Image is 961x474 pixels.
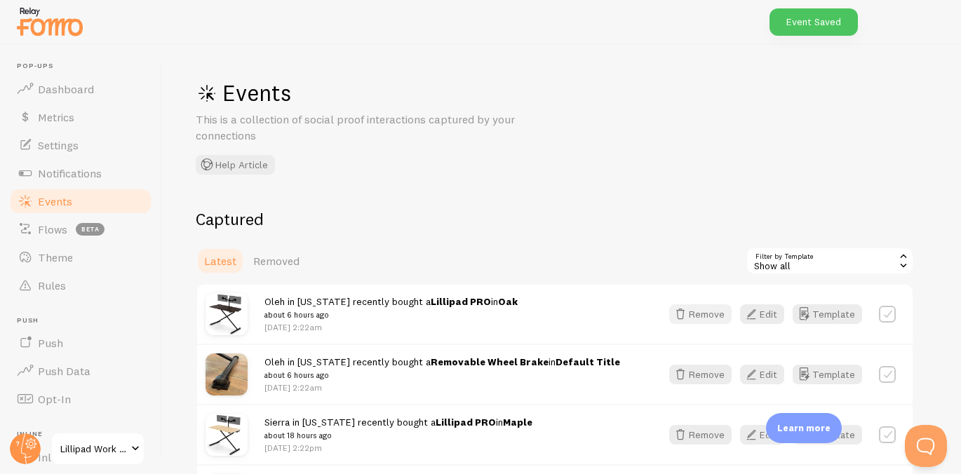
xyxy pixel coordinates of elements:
a: Lillipad Work Solutions [51,432,145,466]
strong: Oak [498,295,518,308]
span: Latest [204,254,236,268]
span: Theme [38,250,73,264]
img: lillipad_wheel_brake_small.jpg [206,353,248,395]
span: Push Data [38,364,90,378]
div: Learn more [766,413,842,443]
a: Rules [8,271,153,299]
small: about 6 hours ago [264,369,620,381]
small: about 6 hours ago [264,309,518,321]
span: Inline [17,430,153,439]
button: Edit [740,365,784,384]
p: This is a collection of social proof interactions captured by your connections [196,111,532,144]
strong: Maple [503,416,532,428]
span: Sierra in [US_STATE] recently bought a in [264,416,532,442]
a: Edit [740,304,793,324]
p: [DATE] 2:22am [264,381,620,393]
a: Events [8,187,153,215]
button: Remove [669,425,732,445]
a: Metrics [8,103,153,131]
button: Template [793,365,862,384]
span: Oleh in [US_STATE] recently bought a in [264,295,518,321]
p: [DATE] 2:22am [264,321,518,333]
h1: Events [196,79,617,107]
h2: Captured [196,208,914,230]
button: Remove [669,365,732,384]
button: Remove [669,304,732,324]
span: Push [17,316,153,325]
button: Edit [740,304,784,324]
span: Flows [38,222,67,236]
span: beta [76,223,105,236]
div: Event Saved [770,8,858,36]
span: Events [38,194,72,208]
span: Removed [253,254,300,268]
iframe: Help Scout Beacon - Open [905,425,947,467]
strong: Default Title [556,355,620,368]
span: Push [38,336,63,350]
p: [DATE] 2:22pm [264,442,532,454]
a: Edit [740,425,793,445]
button: Help Article [196,155,275,175]
img: Lillipad42Maple1.jpg [206,414,248,456]
button: Edit [740,425,784,445]
button: Template [793,304,862,324]
span: Dashboard [38,82,94,96]
a: Opt-In [8,385,153,413]
div: Show all [746,247,914,275]
span: Metrics [38,110,74,124]
a: Edit [740,365,793,384]
span: Rules [38,278,66,292]
a: Removed [245,247,308,275]
a: Latest [196,247,245,275]
span: Settings [38,138,79,152]
a: Push [8,329,153,357]
img: Lillipad42Oak1.jpg [206,293,248,335]
a: Dashboard [8,75,153,103]
a: Push Data [8,357,153,385]
a: Removable Wheel Brake [431,355,549,368]
p: Learn more [777,421,831,435]
span: Notifications [38,166,102,180]
span: Opt-In [38,392,71,406]
a: Theme [8,243,153,271]
span: Lillipad Work Solutions [60,440,127,457]
span: Oleh in [US_STATE] recently bought a in [264,355,620,381]
a: Settings [8,131,153,159]
a: Lillipad PRO [436,416,496,428]
img: fomo-relay-logo-orange.svg [15,4,85,39]
span: Pop-ups [17,62,153,71]
small: about 18 hours ago [264,429,532,442]
a: Flows beta [8,215,153,243]
a: Lillipad PRO [431,295,491,308]
a: Notifications [8,159,153,187]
